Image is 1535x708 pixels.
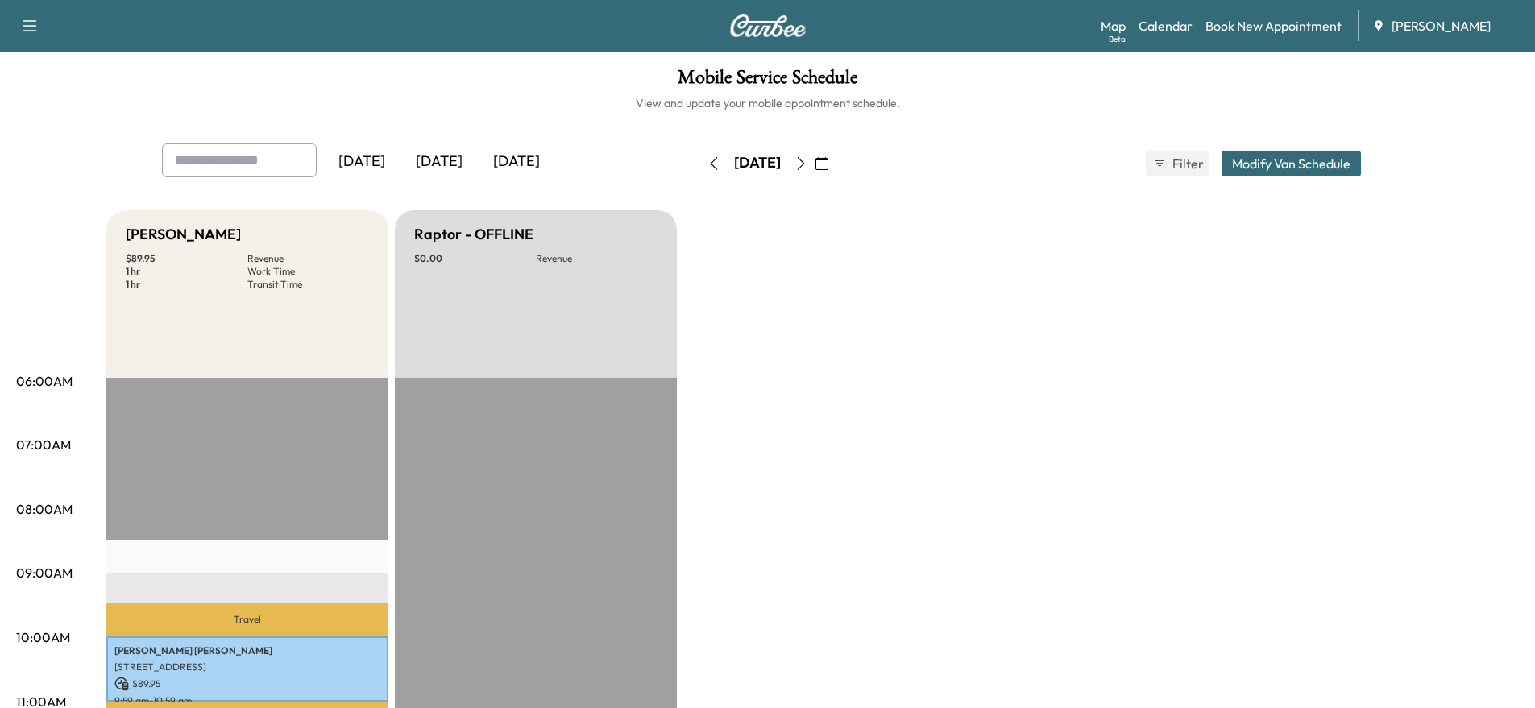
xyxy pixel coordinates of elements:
[16,371,73,391] p: 06:00AM
[323,143,400,180] div: [DATE]
[414,223,533,246] h5: Raptor - OFFLINE
[114,660,380,673] p: [STREET_ADDRESS]
[114,677,380,691] p: $ 89.95
[734,153,781,173] div: [DATE]
[126,252,247,265] p: $ 89.95
[1139,16,1193,35] a: Calendar
[114,644,380,657] p: [PERSON_NAME] [PERSON_NAME]
[400,143,478,180] div: [DATE]
[16,563,73,582] p: 09:00AM
[536,252,658,265] p: Revenue
[1392,16,1491,35] span: [PERSON_NAME]
[16,499,73,519] p: 08:00AM
[1222,151,1361,176] button: Modify Van Schedule
[247,265,369,278] p: Work Time
[478,143,555,180] div: [DATE]
[16,435,71,454] p: 07:00AM
[16,68,1519,95] h1: Mobile Service Schedule
[126,265,247,278] p: 1 hr
[1205,16,1342,35] a: Book New Appointment
[126,278,247,291] p: 1 hr
[126,223,241,246] h5: [PERSON_NAME]
[106,603,388,637] p: Travel
[247,252,369,265] p: Revenue
[114,694,380,707] p: 9:59 am - 10:59 am
[414,252,536,265] p: $ 0.00
[729,14,807,37] img: Curbee Logo
[16,627,70,647] p: 10:00AM
[1109,33,1126,45] div: Beta
[247,278,369,291] p: Transit Time
[1101,16,1126,35] a: MapBeta
[1146,151,1209,176] button: Filter
[16,95,1519,111] h6: View and update your mobile appointment schedule.
[1172,154,1201,173] span: Filter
